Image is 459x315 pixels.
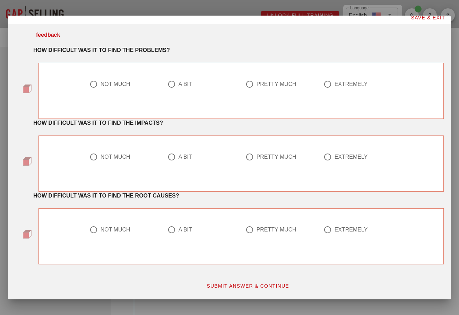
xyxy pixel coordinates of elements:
[405,11,451,24] button: SAVE & EXIT
[179,226,192,233] div: A BIT
[410,15,445,20] span: SAVE & EXIT
[257,154,296,160] div: PRETTY MUCH
[101,154,130,160] div: NOT MUCH
[335,81,368,88] div: EXTREMELY
[36,31,60,39] div: feedback
[257,226,296,233] div: PRETTY MUCH
[33,120,163,126] strong: HOW DIFFICULT WAS IT TO FIND THE IMPACTS?
[23,230,32,239] img: question-bullet.png
[201,280,295,292] button: SUBMIT ANSWER & CONTINUE
[33,193,179,199] strong: HOW DIFFICULT WAS IT TO FIND THE ROOT CAUSES?
[33,47,170,53] strong: HOW DIFFICULT WAS IT TO FIND THE PROBLEMS?
[257,81,296,88] div: PRETTY MUCH
[335,154,368,160] div: EXTREMELY
[179,154,192,160] div: A BIT
[101,81,130,88] div: NOT MUCH
[101,226,130,233] div: NOT MUCH
[206,283,289,289] span: SUBMIT ANSWER & CONTINUE
[23,84,32,93] img: question-bullet.png
[23,157,32,166] img: question-bullet.png
[335,226,368,233] div: EXTREMELY
[179,81,192,88] div: A BIT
